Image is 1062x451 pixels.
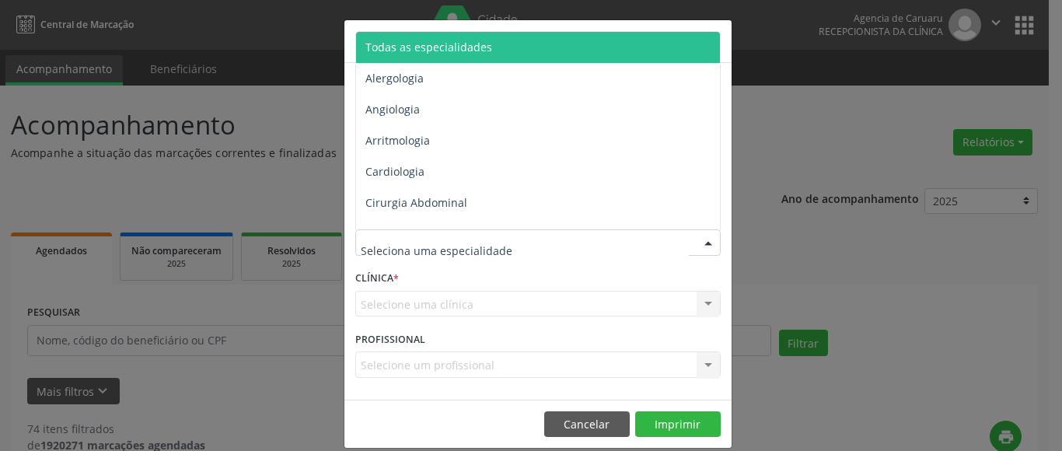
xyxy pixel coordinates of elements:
[700,20,732,58] button: Close
[365,226,461,241] span: Cirurgia Bariatrica
[355,327,425,351] label: PROFISSIONAL
[365,195,467,210] span: Cirurgia Abdominal
[365,133,430,148] span: Arritmologia
[365,164,424,179] span: Cardiologia
[365,71,424,86] span: Alergologia
[361,235,689,266] input: Seleciona uma especialidade
[355,31,533,51] h5: Relatório de agendamentos
[544,411,630,438] button: Cancelar
[365,102,420,117] span: Angiologia
[365,40,492,54] span: Todas as especialidades
[635,411,721,438] button: Imprimir
[355,267,399,291] label: CLÍNICA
